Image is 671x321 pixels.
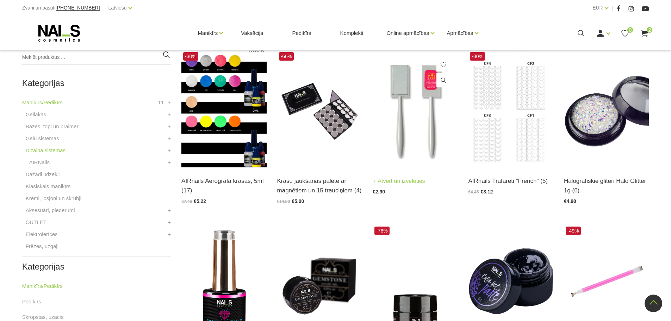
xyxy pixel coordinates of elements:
[640,29,649,38] a: 2
[621,29,629,38] a: 0
[168,122,171,131] a: +
[104,4,105,12] span: |
[181,199,192,204] span: €7.46
[468,176,553,186] a: AIRnails Trafareti "French" (5)
[26,110,46,119] a: Gēllakas
[22,262,171,271] h2: Kategorijas
[627,27,633,33] span: 0
[26,134,59,143] a: Gēlu sistēmas
[168,230,171,239] a: +
[373,189,385,195] span: €2.90
[26,170,60,179] a: Dažādi līdzekļi
[566,227,581,235] span: -49%
[26,182,71,191] a: Klasiskais manikīrs
[22,98,63,107] a: Manikīrs/Pedikīrs
[22,282,63,290] a: Manikīrs/Pedikīrs
[292,198,304,204] span: €5.00
[168,218,171,227] a: +
[168,98,171,107] a: +
[373,50,458,167] img: “Kaķacs” dizaina magnēti. Dažāda veida...
[181,50,266,167] img: Daudzveidīgas krāsas aerogrāfijas mākslai....
[181,176,266,195] a: AIRnails Aerogrāfa krāsas, 5ml (17)
[277,176,362,195] a: Krāsu jaukšanas palete ar magnētiem un 15 trauciņiem (4)
[374,227,390,235] span: -76%
[22,4,100,12] div: Zvani un pasūti
[26,146,66,155] a: Dizaina sistēmas
[564,50,649,167] img: Gliteri dažādu dizainu veidošanaiTilpums: 1g...
[468,190,479,195] span: €4.45
[480,189,493,195] span: €3.12
[194,198,206,204] span: €5.22
[29,158,50,167] a: AIRNails
[468,50,553,167] img: Description
[198,19,218,47] a: Manikīrs
[286,16,317,50] a: Pedikīrs
[168,206,171,215] a: +
[564,176,649,195] a: Halogrāfiskie gliteri Halo Glitter 1g (6)
[183,52,198,61] span: -30%
[26,242,58,251] a: Frēzes, uzgaļi
[564,198,576,204] span: €4.90
[470,52,485,61] span: -30%
[168,134,171,143] a: +
[22,50,171,64] input: Meklēt produktus ...
[108,4,127,12] a: Latviešu
[168,158,171,167] a: +
[168,110,171,119] a: +
[277,50,362,167] img: Unikāla krāsu jaukšanas magnētiskā palete ar 15 izņemamiem nodalījumiem. Speciāli pielāgota meist...
[22,297,41,306] a: Pedikīrs
[447,19,473,47] a: Apmācības
[386,19,429,47] a: Online apmācības
[592,4,603,12] a: EUR
[158,98,164,107] span: 11
[373,176,425,186] a: Atvērt un izvēlēties
[335,16,369,50] a: Komplekti
[235,16,269,50] a: Vaksācija
[277,199,290,204] span: €14.90
[279,52,294,61] span: -66%
[612,4,613,12] span: |
[26,122,80,131] a: Bāzes, topi un praimeri
[26,218,46,227] a: OUTLET
[26,230,58,239] a: Elektroierīces
[168,146,171,155] a: +
[22,79,171,88] h2: Kategorijas
[26,206,75,215] a: Aksesuāri, piederumi
[56,5,100,11] a: [PHONE_NUMBER]
[647,27,652,33] span: 2
[26,194,81,203] a: Krēmi, losjoni un skrubji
